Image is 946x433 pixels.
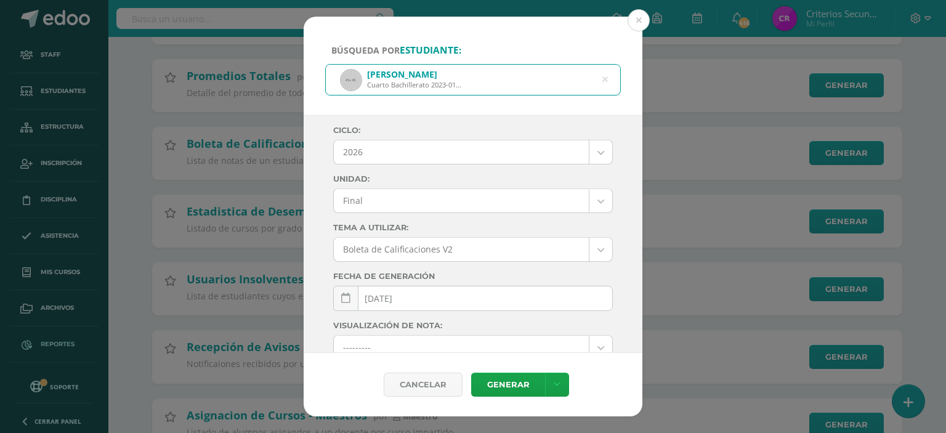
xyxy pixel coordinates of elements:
label: Tema a Utilizar: [333,223,613,232]
button: Close (Esc) [628,9,650,31]
div: Cancelar [384,373,463,397]
a: Final [334,189,612,212]
div: [PERSON_NAME] [367,68,463,80]
label: Ciclo: [333,126,613,135]
a: Boleta de Calificaciones V2 [334,238,612,261]
input: Fecha de generación [334,286,612,310]
a: --------- [334,336,612,359]
input: ej. Nicholas Alekzander, etc. [326,65,620,95]
a: Generar [471,373,545,397]
label: Visualización de nota: [333,321,613,330]
label: Fecha de generación [333,272,613,281]
span: Final [343,189,580,212]
a: 2026 [334,140,612,164]
div: Cuarto Bachillerato 2023-0165 [367,80,463,89]
label: Unidad: [333,174,613,184]
img: 45x45 [341,70,361,90]
strong: estudiante: [400,44,461,57]
span: 2026 [343,140,580,164]
span: Búsqueda por [331,44,461,56]
span: Boleta de Calificaciones V2 [343,238,580,261]
span: --------- [343,336,580,359]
